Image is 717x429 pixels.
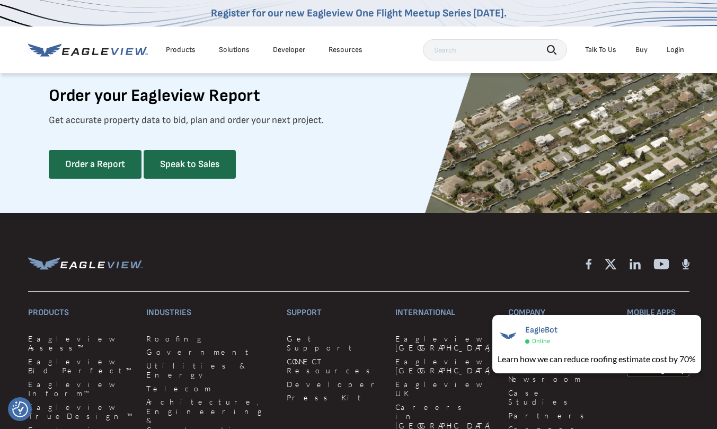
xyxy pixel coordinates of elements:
a: Developer [287,380,383,389]
a: Speak to Sales [144,150,236,179]
a: Eagleview [GEOGRAPHIC_DATA] [395,357,495,375]
img: Revisit consent button [12,401,28,417]
a: Partners [508,411,614,421]
a: Press Kit [287,393,383,402]
a: Developer [273,45,305,55]
a: Register for our new Eagleview One Flight Meetup Series [DATE]. [211,7,507,20]
h3: Mobile Apps [627,304,689,321]
a: Newsroom [508,374,614,384]
button: Consent Preferences [12,401,28,417]
a: Order a Report [49,150,141,179]
a: Case Studies [508,388,614,407]
a: Eagleview Inform™ [28,380,134,398]
a: Roofing [146,334,274,344]
p: Get accurate property data to bid, plan and order your next project. [49,112,324,129]
div: Learn how we can reduce roofing estimate cost by 70% [498,353,696,365]
a: CONNECT Resources [287,357,383,375]
div: Solutions [219,45,250,55]
h3: Company [508,304,614,321]
a: Utilities & Energy [146,361,274,380]
div: Resources [329,45,362,55]
a: Eagleview UK [395,380,495,398]
h3: Support [287,304,383,321]
h3: Industries [146,304,274,321]
span: Online [532,337,550,345]
a: Get Support [287,334,383,353]
span: EagleBot [525,325,557,335]
a: Government [146,347,274,357]
h3: International [395,304,495,321]
a: Eagleview [GEOGRAPHIC_DATA] [395,334,495,353]
a: Eagleview TrueDesign™ [28,402,134,421]
div: Talk To Us [585,45,616,55]
div: Products [166,45,196,55]
a: Eagleview Bid Perfect™ [28,357,134,375]
input: Search [423,39,567,60]
img: EagleBot [498,325,519,346]
a: Telecom [146,384,274,393]
h3: Products [28,304,134,321]
a: Buy [635,45,648,55]
a: Eagleview Assess™ [28,334,134,353]
h2: Order your Eagleview Report [49,80,260,112]
div: Login [667,45,684,55]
